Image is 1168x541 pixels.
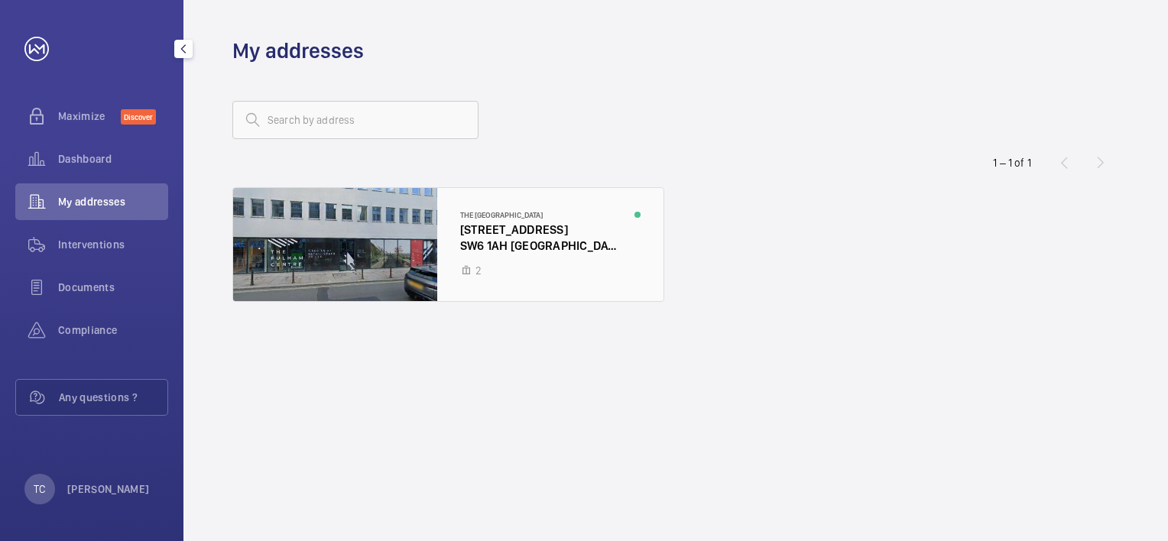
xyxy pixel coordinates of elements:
span: Any questions ? [59,390,167,405]
div: 1 – 1 of 1 [993,155,1031,170]
h1: My addresses [232,37,364,65]
span: Maximize [58,109,121,124]
span: Discover [121,109,156,125]
p: TC [34,481,45,497]
span: Documents [58,280,168,295]
span: Compliance [58,322,168,338]
span: Interventions [58,237,168,252]
span: My addresses [58,194,168,209]
input: Search by address [232,101,479,139]
p: [PERSON_NAME] [67,481,150,497]
span: Dashboard [58,151,168,167]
